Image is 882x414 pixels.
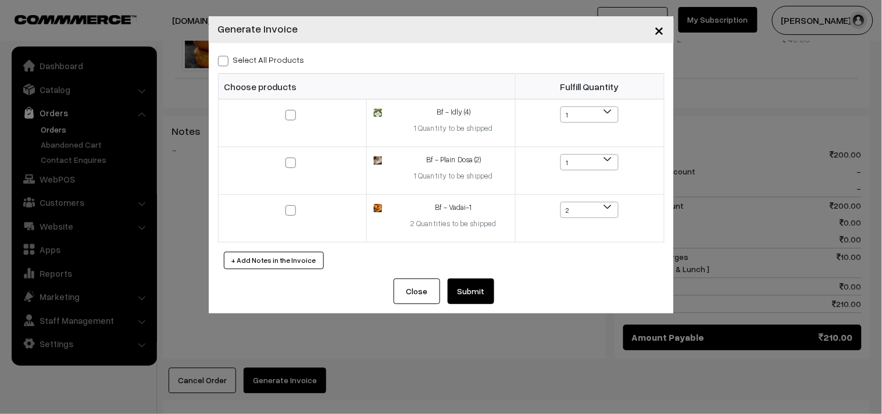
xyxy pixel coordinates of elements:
div: Bf - Vadai-1 [399,202,508,213]
button: Close [645,12,674,48]
button: Submit [448,279,494,304]
img: 16796661448260idly.jpg [374,109,381,116]
span: 1 [561,107,618,123]
th: Fulfill Quantity [515,74,664,99]
img: 16796492719303vadai1.jpg [374,204,381,212]
div: 1 Quantity to be shipped [399,170,508,182]
div: 2 Quantities to be shipped [399,218,508,230]
span: 1 [561,155,618,171]
div: Bf - Idly (4) [399,106,508,118]
button: + Add Notes in the Invoice [224,252,324,269]
img: 16860413749500Dosa1.jpg [374,156,381,164]
span: 1 [560,106,619,123]
span: 1 [560,154,619,170]
h4: Generate Invoice [218,21,298,37]
span: 2 [560,202,619,218]
span: × [655,19,665,40]
button: Close [394,279,440,304]
th: Choose products [218,74,515,99]
div: 1 Quantity to be shipped [399,123,508,134]
span: 2 [561,202,618,219]
label: Select all Products [218,53,305,66]
div: Bf - Plain Dosa (2) [399,154,508,166]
